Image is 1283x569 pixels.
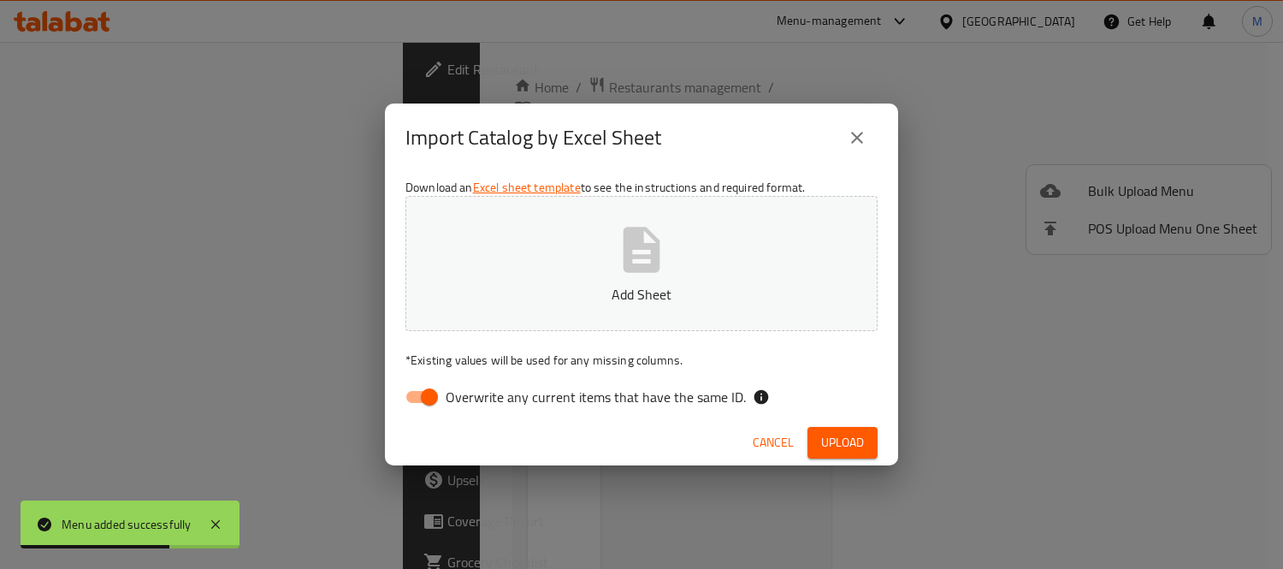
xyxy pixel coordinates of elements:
button: Add Sheet [405,196,878,331]
span: Cancel [753,432,794,453]
span: Upload [821,432,864,453]
div: Download an to see the instructions and required format. [385,172,898,420]
a: Excel sheet template [473,176,581,199]
p: Add Sheet [432,284,851,305]
div: Menu added successfully [62,515,192,534]
p: Existing values will be used for any missing columns. [405,352,878,369]
svg: If the overwrite option isn't selected, then the items that match an existing ID will be ignored ... [753,388,770,406]
button: Cancel [746,427,801,459]
button: Upload [807,427,878,459]
h2: Import Catalog by Excel Sheet [405,124,661,151]
span: Overwrite any current items that have the same ID. [446,387,746,407]
button: close [837,117,878,158]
